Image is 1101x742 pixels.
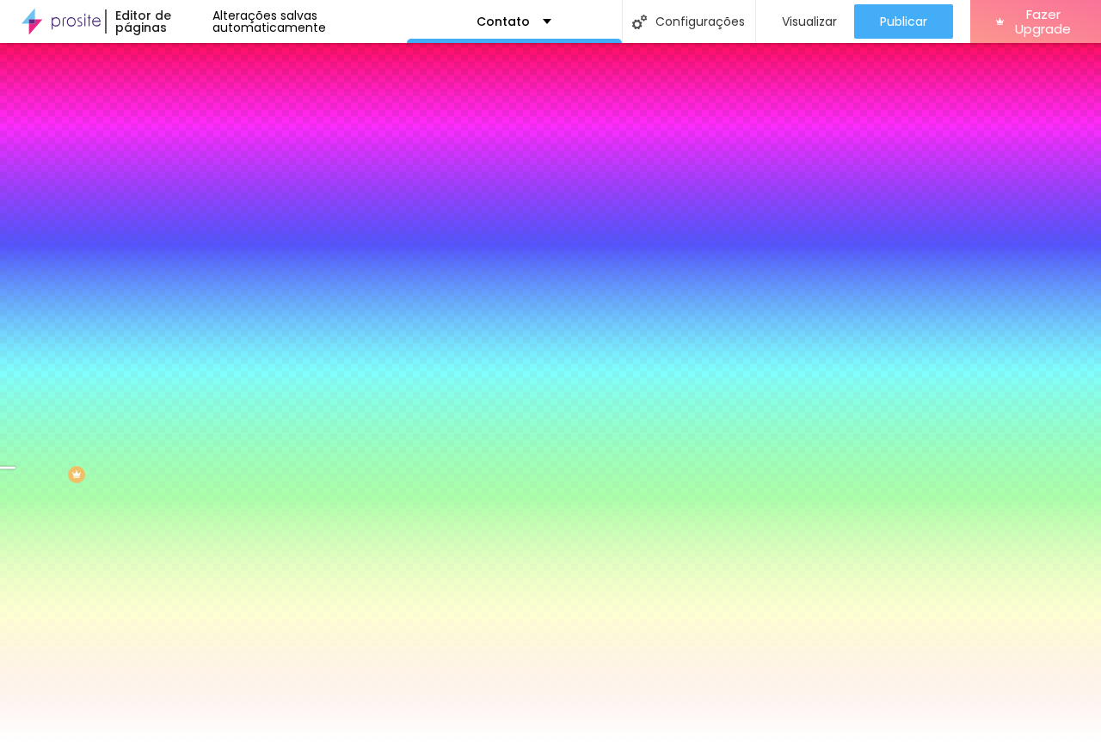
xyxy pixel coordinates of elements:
span: Fazer Upgrade [1011,7,1075,37]
div: Editor de páginas [105,9,212,34]
img: Icone [632,15,647,29]
div: Alterações salvas automaticamente [212,9,407,34]
p: Contato [477,15,530,28]
span: Visualizar [782,15,837,28]
button: Visualizar [756,4,854,39]
span: Publicar [880,15,927,28]
button: Publicar [854,4,953,39]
